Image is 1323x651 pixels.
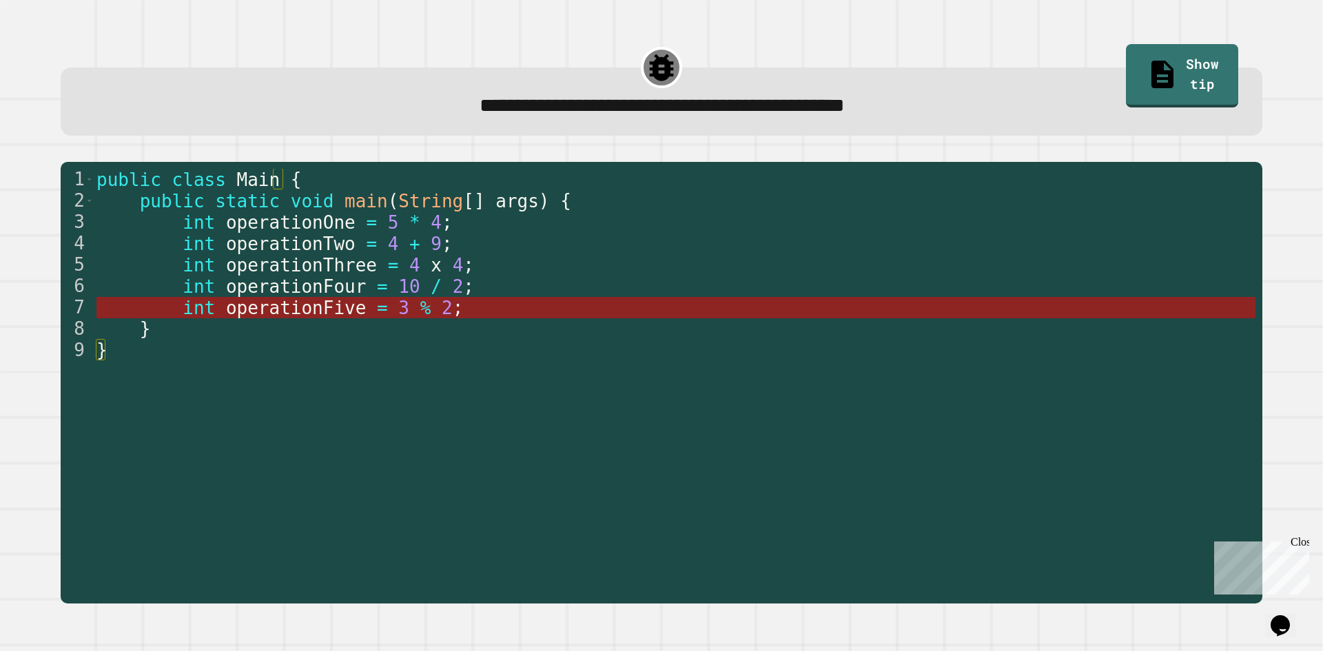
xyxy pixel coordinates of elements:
[6,6,95,87] div: Chat with us now!Close
[139,191,204,211] span: public
[225,276,366,297] span: operationFour
[61,340,94,361] div: 9
[61,211,94,233] div: 3
[431,255,442,276] span: x
[61,318,94,340] div: 8
[495,191,539,211] span: args
[225,212,355,233] span: operationOne
[172,169,225,190] span: class
[85,190,93,211] span: Toggle code folding, rows 2 through 8
[96,169,161,190] span: public
[236,169,280,190] span: Main
[442,298,453,318] span: 2
[387,255,398,276] span: =
[183,255,215,276] span: int
[377,276,388,297] span: =
[1209,536,1309,595] iframe: chat widget
[398,298,409,318] span: 3
[387,212,398,233] span: 5
[431,234,442,254] span: 9
[183,212,215,233] span: int
[183,276,215,297] span: int
[409,255,420,276] span: 4
[183,234,215,254] span: int
[1126,44,1238,107] a: Show tip
[215,191,280,211] span: static
[61,254,94,276] div: 5
[366,212,377,233] span: =
[61,297,94,318] div: 7
[225,298,366,318] span: operationFive
[345,191,388,211] span: main
[398,191,463,211] span: String
[377,298,388,318] span: =
[366,234,377,254] span: =
[225,234,355,254] span: operationTwo
[387,234,398,254] span: 4
[183,298,215,318] span: int
[61,169,94,190] div: 1
[225,255,376,276] span: operationThree
[409,234,420,254] span: +
[452,276,463,297] span: 2
[398,276,420,297] span: 10
[61,276,94,297] div: 6
[1265,596,1309,637] iframe: chat widget
[85,169,93,190] span: Toggle code folding, rows 1 through 9
[420,298,431,318] span: %
[61,190,94,211] div: 2
[431,212,442,233] span: 4
[61,233,94,254] div: 4
[431,276,442,297] span: /
[452,255,463,276] span: 4
[290,191,334,211] span: void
